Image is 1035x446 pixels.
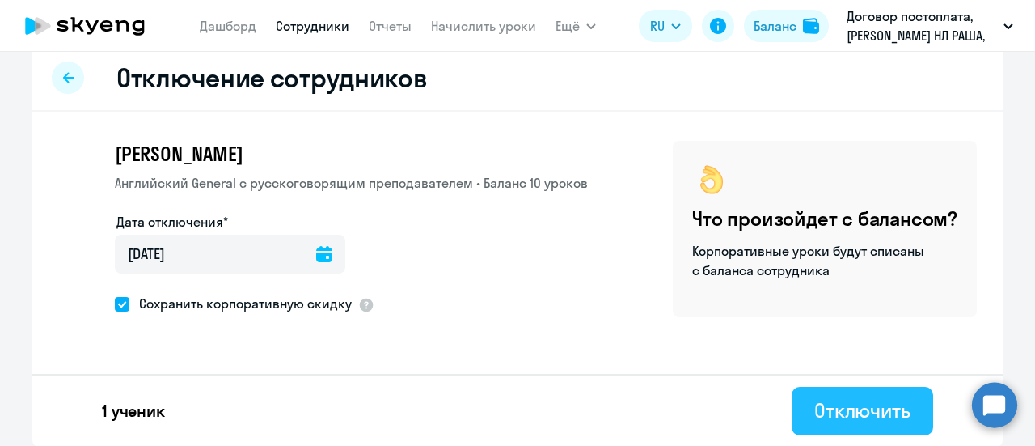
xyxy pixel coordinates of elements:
[650,16,665,36] span: RU
[556,16,580,36] span: Ещё
[847,6,997,45] p: Договор постоплата, [PERSON_NAME] НЛ РАША, ООО
[369,18,412,34] a: Отчеты
[115,173,588,193] p: Английский General с русскоговорящим преподавателем • Баланс 10 уроков
[556,10,596,42] button: Ещё
[692,206,957,231] h4: Что произойдет с балансом?
[803,18,819,34] img: balance
[754,16,796,36] div: Баланс
[692,160,731,199] img: ok
[431,18,536,34] a: Начислить уроки
[116,62,427,94] h2: Отключение сотрудников
[129,294,352,313] span: Сохранить корпоративную скидку
[792,387,933,435] button: Отключить
[116,212,228,231] label: Дата отключения*
[814,397,910,423] div: Отключить
[115,141,243,167] span: [PERSON_NAME]
[102,400,165,423] p: 1 ученик
[692,241,927,280] p: Корпоративные уроки будут списаны с баланса сотрудника
[115,235,345,274] input: дд.мм.гггг
[200,18,256,34] a: Дашборд
[276,18,349,34] a: Сотрудники
[639,10,692,42] button: RU
[839,6,1021,45] button: Договор постоплата, [PERSON_NAME] НЛ РАША, ООО
[744,10,829,42] button: Балансbalance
